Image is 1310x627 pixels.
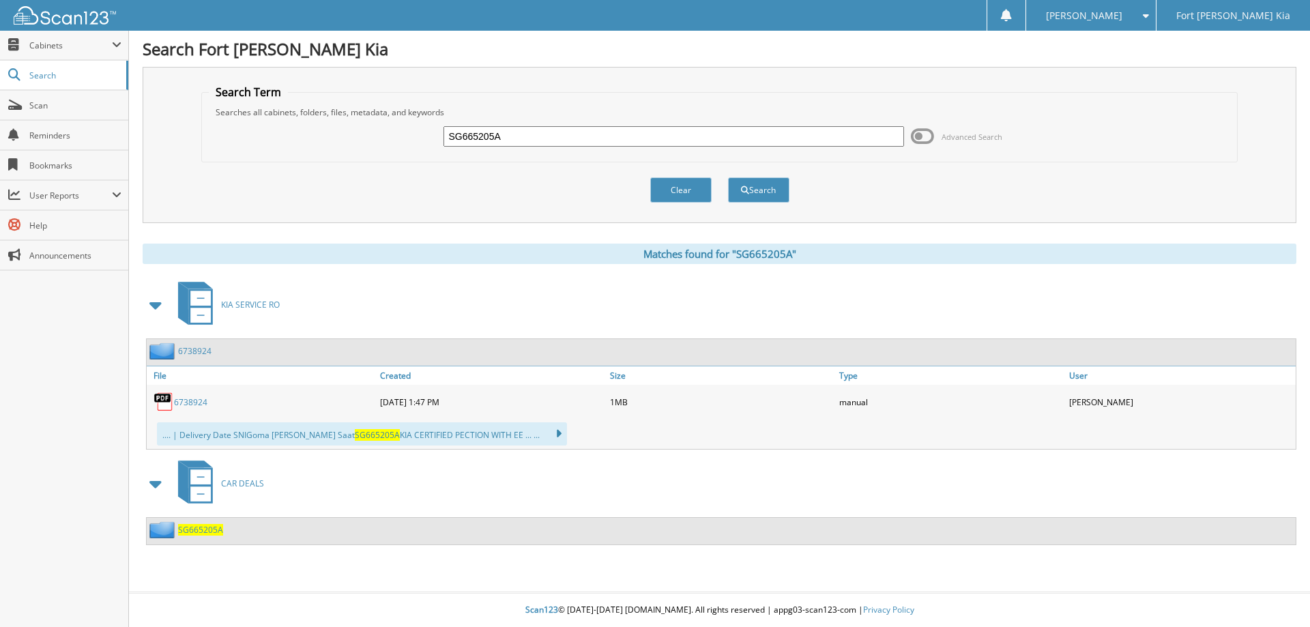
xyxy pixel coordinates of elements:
[377,366,607,385] a: Created
[170,278,280,332] a: KIA SERVICE RO
[863,604,914,615] a: Privacy Policy
[143,38,1296,60] h1: Search Fort [PERSON_NAME] Kia
[377,388,607,415] div: [DATE] 1:47 PM
[157,422,567,446] div: .... | Delivery Date SNIGoma [PERSON_NAME] Saat KIA CERTIFIED PECTION WITH EE ... ...
[836,388,1066,415] div: manual
[942,132,1002,142] span: Advanced Search
[149,521,178,538] img: folder2.png
[29,190,112,201] span: User Reports
[607,366,836,385] a: Size
[1176,12,1290,20] span: Fort [PERSON_NAME] Kia
[14,6,116,25] img: scan123-logo-white.svg
[29,70,119,81] span: Search
[355,429,400,441] span: SG665205A
[525,604,558,615] span: Scan123
[728,177,789,203] button: Search
[129,594,1310,627] div: © [DATE]-[DATE] [DOMAIN_NAME]. All rights reserved | appg03-scan123-com |
[1046,12,1122,20] span: [PERSON_NAME]
[221,478,264,489] span: CAR DEALS
[170,456,264,510] a: CAR DEALS
[836,366,1066,385] a: Type
[209,106,1231,118] div: Searches all cabinets, folders, files, metadata, and keywords
[607,388,836,415] div: 1MB
[174,396,207,408] a: 6738924
[221,299,280,310] span: KIA SERVICE RO
[178,524,223,536] a: SG665205A
[209,85,288,100] legend: Search Term
[1242,562,1310,627] iframe: Chat Widget
[650,177,712,203] button: Clear
[29,100,121,111] span: Scan
[29,130,121,141] span: Reminders
[178,345,212,357] a: 6738924
[29,160,121,171] span: Bookmarks
[29,40,112,51] span: Cabinets
[143,244,1296,264] div: Matches found for "SG665205A"
[147,366,377,385] a: File
[1066,366,1296,385] a: User
[29,220,121,231] span: Help
[149,342,178,360] img: folder2.png
[154,392,174,412] img: PDF.png
[29,250,121,261] span: Announcements
[1066,388,1296,415] div: [PERSON_NAME]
